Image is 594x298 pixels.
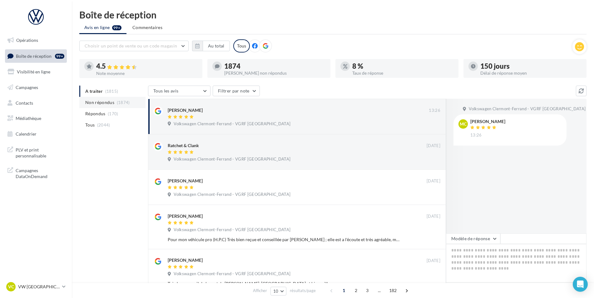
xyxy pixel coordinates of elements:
[427,178,440,184] span: [DATE]
[427,258,440,264] span: [DATE]
[352,63,453,70] div: 8 %
[4,97,68,110] a: Contacts
[480,71,582,75] div: Délai de réponse moyen
[192,41,230,51] button: Au total
[224,63,325,70] div: 1874
[16,146,64,159] span: PLV et print personnalisable
[108,111,118,116] span: (170)
[4,127,68,141] a: Calendrier
[148,86,210,96] button: Tous les avis
[4,49,68,63] a: Boîte de réception99+
[270,287,286,296] button: 10
[480,63,582,70] div: 150 jours
[85,99,114,106] span: Non répondus
[8,284,14,290] span: VC
[4,81,68,94] a: Campagnes
[352,71,453,75] div: Taux de réponse
[427,143,440,149] span: [DATE]
[469,106,586,112] span: Volkswagen Clermont-Ferrand - VGRF [GEOGRAPHIC_DATA]
[96,71,197,76] div: Note moyenne
[85,43,177,48] span: Choisir un point de vente ou un code magasin
[16,166,64,180] span: Campagnes DataOnDemand
[427,214,440,219] span: [DATE]
[79,41,189,51] button: Choisir un point de vente ou un code magasin
[16,116,41,121] span: Médiathèque
[362,286,372,296] span: 3
[446,233,500,244] button: Modèle de réponse
[5,281,67,293] a: VC VW [GEOGRAPHIC_DATA]
[168,236,400,243] div: Pour mon véhicule pro (H.P.C) Très bien reçue et conseillée par [PERSON_NAME] ; elle est a l'écou...
[351,286,361,296] span: 2
[4,112,68,125] a: Médiathèque
[168,107,203,113] div: [PERSON_NAME]
[117,100,130,105] span: (1874)
[4,164,68,182] a: Campagnes DataOnDemand
[85,111,106,117] span: Répondus
[168,178,203,184] div: [PERSON_NAME]
[470,119,505,124] div: [PERSON_NAME]
[16,131,37,137] span: Calendrier
[470,132,482,138] span: 13:26
[18,284,60,290] p: VW [GEOGRAPHIC_DATA]
[16,85,38,90] span: Campagnes
[429,108,440,113] span: 13:26
[16,53,52,58] span: Boîte de réception
[16,100,33,105] span: Contacts
[132,24,162,31] span: Commentaires
[168,281,400,287] div: Très bon accueil de la part de [PERSON_NAME]. [GEOGRAPHIC_DATA] et bienveillance.
[174,192,290,197] span: Volkswagen Clermont-Ferrand - VGRF [GEOGRAPHIC_DATA]
[224,71,325,75] div: [PERSON_NAME] non répondus
[339,286,349,296] span: 1
[213,86,260,96] button: Filtrer par note
[290,288,316,294] span: résultats/page
[4,34,68,47] a: Opérations
[573,277,588,292] div: Open Intercom Messenger
[374,286,384,296] span: ...
[85,122,95,128] span: Tous
[387,286,399,296] span: 182
[17,69,50,74] span: Visibilité en ligne
[4,143,68,161] a: PLV et print personnalisable
[168,213,203,219] div: [PERSON_NAME]
[16,37,38,43] span: Opérations
[460,121,467,127] span: MC
[233,39,250,52] div: Tous
[174,121,290,127] span: Volkswagen Clermont-Ferrand - VGRF [GEOGRAPHIC_DATA]
[168,142,199,149] div: Ratchet & Clank
[55,54,64,59] div: 99+
[174,227,290,233] span: Volkswagen Clermont-Ferrand - VGRF [GEOGRAPHIC_DATA]
[174,156,290,162] span: Volkswagen Clermont-Ferrand - VGRF [GEOGRAPHIC_DATA]
[79,10,587,19] div: Boîte de réception
[96,63,197,70] div: 4.5
[203,41,230,51] button: Au total
[174,271,290,277] span: Volkswagen Clermont-Ferrand - VGRF [GEOGRAPHIC_DATA]
[153,88,179,93] span: Tous les avis
[4,65,68,78] a: Visibilité en ligne
[253,288,267,294] span: Afficher
[168,257,203,263] div: [PERSON_NAME]
[273,289,279,294] span: 10
[97,122,110,127] span: (2044)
